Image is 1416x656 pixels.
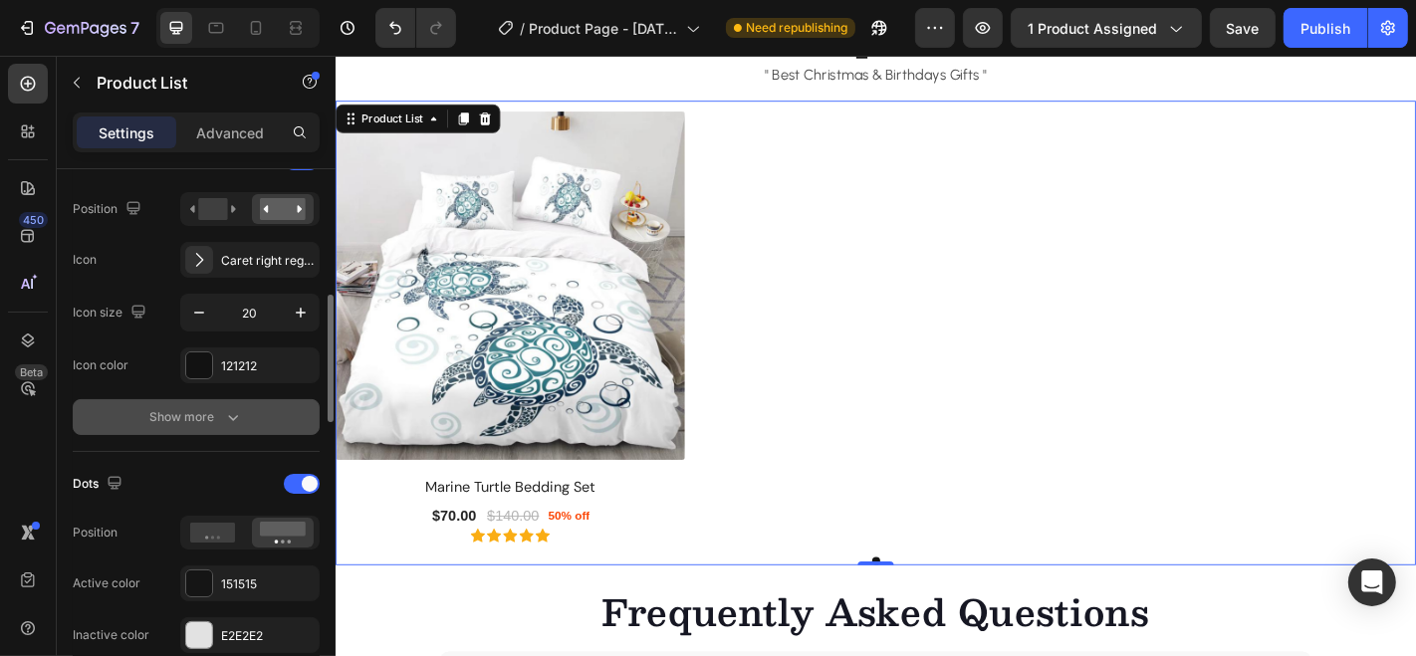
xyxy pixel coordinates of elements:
[2,7,1193,36] p: " Best Christmas & Birthdays Gifts "
[73,524,118,542] div: Position
[8,8,148,48] button: 7
[221,357,315,375] div: 121212
[105,495,157,523] div: $70.00
[221,627,315,645] div: E2E2E2
[73,300,150,327] div: Icon size
[221,575,315,593] div: 151515
[1227,20,1260,37] span: Save
[73,626,149,644] div: Inactive color
[375,8,456,48] div: Undo/Redo
[746,19,847,37] span: Need republishing
[19,212,48,228] div: 450
[73,196,145,223] div: Position
[73,471,126,498] div: Dots
[221,252,315,270] div: Caret right regular
[73,574,140,592] div: Active color
[130,16,139,40] p: 7
[196,122,264,143] p: Advanced
[15,364,48,380] div: Beta
[99,122,154,143] p: Settings
[150,407,243,427] div: Show more
[529,18,678,39] span: Product Page - [DATE] 11:09:44
[336,56,1416,656] iframe: Design area
[1348,558,1396,606] div: Open Intercom Messenger
[1300,18,1350,39] div: Publish
[593,554,602,563] button: Dot
[165,495,227,523] div: $140.00
[520,18,525,39] span: /
[1011,8,1202,48] button: 1 product assigned
[73,251,97,269] div: Icon
[73,399,320,435] button: Show more
[97,71,266,95] p: Product List
[1028,18,1157,39] span: 1 product assigned
[73,356,128,374] div: Icon color
[117,589,1078,641] p: Frequently Asked Questions
[1284,8,1367,48] button: Publish
[1210,8,1276,48] button: Save
[25,61,101,79] div: Product List
[235,499,281,519] pre: 50% off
